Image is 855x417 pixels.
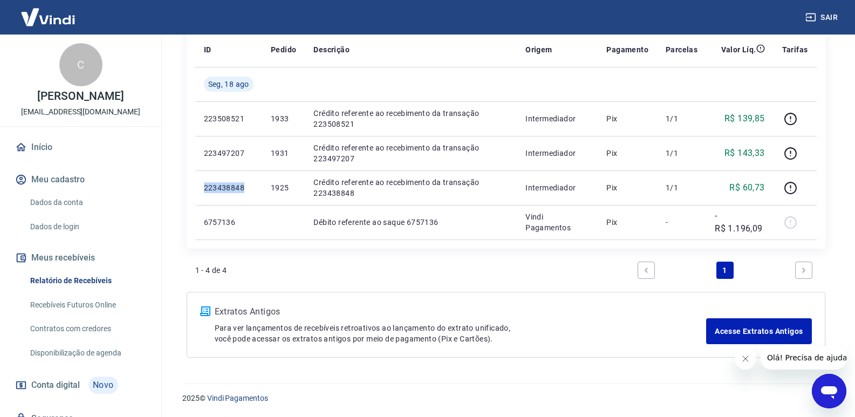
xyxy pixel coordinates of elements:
[606,113,648,124] p: Pix
[606,182,648,193] p: Pix
[666,44,697,55] p: Parcelas
[606,44,648,55] p: Pagamento
[812,374,846,408] iframe: Botão para abrir a janela de mensagens
[26,294,148,316] a: Recebíveis Futuros Online
[13,135,148,159] a: Início
[204,182,254,193] p: 223438848
[37,91,124,102] p: [PERSON_NAME]
[204,217,254,228] p: 6757136
[633,257,817,283] ul: Pagination
[313,177,508,199] p: Crédito referente ao recebimento da transação 223438848
[204,113,254,124] p: 223508521
[525,182,589,193] p: Intermediador
[606,148,648,159] p: Pix
[638,262,655,279] a: Previous page
[706,318,811,344] a: Acesse Extratos Antigos
[803,8,842,28] button: Sair
[215,323,707,344] p: Para ver lançamentos de recebíveis retroativos ao lançamento do extrato unificado, você pode aces...
[26,192,148,214] a: Dados da conta
[13,1,83,33] img: Vindi
[26,270,148,292] a: Relatório de Recebíveis
[13,168,148,192] button: Meu cadastro
[88,377,118,394] span: Novo
[13,246,148,270] button: Meus recebíveis
[271,113,296,124] p: 1933
[525,148,589,159] p: Intermediador
[606,217,648,228] p: Pix
[666,148,697,159] p: 1/1
[26,216,148,238] a: Dados de login
[195,265,227,276] p: 1 - 4 de 4
[59,43,102,86] div: C
[271,44,296,55] p: Pedido
[215,305,707,318] p: Extratos Antigos
[666,217,697,228] p: -
[271,182,296,193] p: 1925
[525,113,589,124] p: Intermediador
[729,181,764,194] p: R$ 60,73
[525,211,589,233] p: Vindi Pagamentos
[724,147,765,160] p: R$ 143,33
[204,148,254,159] p: 223497207
[721,44,756,55] p: Valor Líq.
[716,262,734,279] a: Page 1 is your current page
[666,113,697,124] p: 1/1
[782,44,808,55] p: Tarifas
[313,44,350,55] p: Descrição
[795,262,812,279] a: Next page
[207,394,268,402] a: Vindi Pagamentos
[208,79,249,90] span: Seg, 18 ago
[271,148,296,159] p: 1931
[735,348,756,370] iframe: Fechar mensagem
[21,106,140,118] p: [EMAIL_ADDRESS][DOMAIN_NAME]
[31,378,80,393] span: Conta digital
[313,108,508,129] p: Crédito referente ao recebimento da transação 223508521
[715,209,764,235] p: -R$ 1.196,09
[525,44,552,55] p: Origem
[724,112,765,125] p: R$ 139,85
[313,217,508,228] p: Débito referente ao saque 6757136
[200,306,210,316] img: ícone
[13,372,148,398] a: Conta digitalNovo
[182,393,829,404] p: 2025 ©
[26,342,148,364] a: Disponibilização de agenda
[26,318,148,340] a: Contratos com credores
[6,8,91,16] span: Olá! Precisa de ajuda?
[204,44,211,55] p: ID
[761,346,846,370] iframe: Mensagem da empresa
[313,142,508,164] p: Crédito referente ao recebimento da transação 223497207
[666,182,697,193] p: 1/1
